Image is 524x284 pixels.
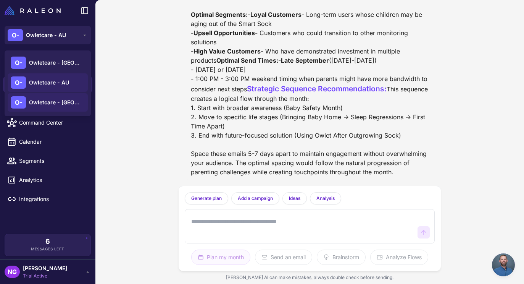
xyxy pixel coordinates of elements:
[5,6,61,15] img: Raleon Logo
[216,57,278,64] strong: Optimal Send Times:
[3,153,92,169] a: Segments
[23,273,67,279] span: Trial Active
[370,250,428,265] button: Analyze Flows
[250,11,302,18] strong: Loyal Customers
[3,76,92,93] a: Chats
[26,31,66,39] span: Owletcare - AU
[5,26,91,44] button: O-Owletcare - AU
[317,250,366,265] button: Brainstorm
[29,78,69,87] span: Owletcare - AU
[5,266,20,278] div: NG
[3,115,92,131] a: Command Center
[316,195,335,202] span: Analysis
[193,29,255,37] strong: Upsell Opportunities
[19,195,86,203] span: Integrations
[247,84,387,93] span: Strategic Sequence Recommendations:
[191,195,222,202] span: Generate plan
[3,191,92,207] a: Integrations
[3,172,92,188] a: Analytics
[29,58,82,67] span: Owletcare - [GEOGRAPHIC_DATA]
[8,29,23,41] div: O-
[289,195,300,202] span: Ideas
[185,192,228,204] button: Generate plan
[282,192,307,204] button: Ideas
[238,195,273,202] span: Add a campaign
[193,47,261,55] strong: High Value Customers
[281,57,329,64] strong: Late September
[255,250,312,265] button: Send an email
[3,134,92,150] a: Calendar
[231,192,279,204] button: Add a campaign
[31,246,64,252] span: Messages Left
[19,138,86,146] span: Calendar
[19,118,86,127] span: Command Center
[191,250,250,265] button: Plan my month
[19,176,86,184] span: Analytics
[11,57,26,69] div: O-
[492,253,515,276] a: Open chat
[23,264,67,273] span: [PERSON_NAME]
[3,96,92,112] a: Knowledge
[29,98,82,107] span: Owletcare - [GEOGRAPHIC_DATA]
[310,192,341,204] button: Analysis
[179,271,441,284] div: [PERSON_NAME] AI can make mistakes, always double check before sending.
[191,11,248,18] strong: Optimal Segments:
[45,238,50,245] span: 6
[11,76,26,89] div: O-
[11,96,26,109] div: O-
[19,157,86,165] span: Segments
